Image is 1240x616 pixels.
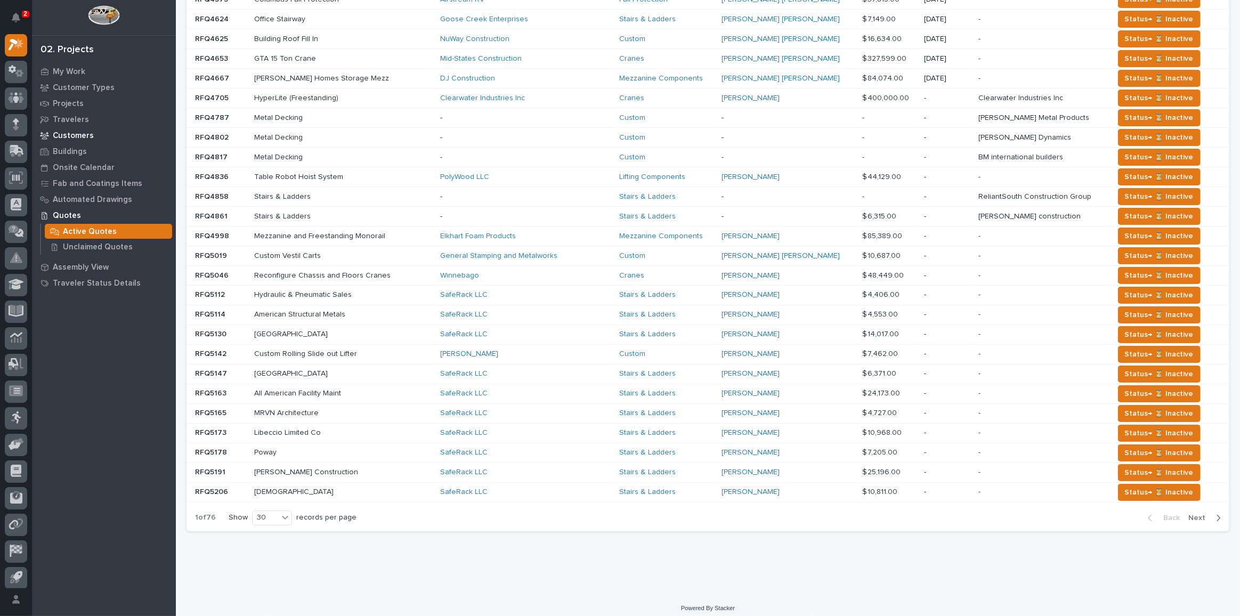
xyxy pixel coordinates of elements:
[32,95,176,111] a: Projects
[924,252,970,261] p: -
[254,249,323,261] p: Custom Vestil Carts
[924,114,970,123] p: -
[1125,190,1194,203] span: Status→ ⏳ Inactive
[862,72,905,83] p: $ 84,074.00
[1118,168,1201,185] button: Status→ ⏳ Inactive
[924,468,970,477] p: -
[978,308,983,319] p: -
[1118,11,1201,28] button: Status→ ⏳ Inactive
[619,428,676,437] a: Stairs & Ladders
[32,111,176,127] a: Travelers
[195,367,229,378] p: RFQ5147
[254,13,307,24] p: Office Stairway
[978,387,983,398] p: -
[195,111,231,123] p: RFQ4787
[1125,230,1194,242] span: Status→ ⏳ Inactive
[254,367,330,378] p: [GEOGRAPHIC_DATA]
[924,310,970,319] p: -
[1118,129,1201,146] button: Status→ ⏳ Inactive
[440,290,488,299] a: SafeRack LLC
[619,290,676,299] a: Stairs & Ladders
[187,246,1229,265] tr: RFQ5019RFQ5019 Custom Vestil CartsCustom Vestil Carts General Stamping and Metalworks Custom [PER...
[862,446,899,457] p: $ 7,205.00
[722,153,854,162] p: -
[619,468,676,477] a: Stairs & Ladders
[722,114,854,123] p: -
[1125,210,1194,223] span: Status→ ⏳ Inactive
[924,94,970,103] p: -
[1125,72,1194,85] span: Status→ ⏳ Inactive
[187,148,1229,167] tr: RFQ4817RFQ4817 Metal DeckingMetal Decking -Custom --- -BM international buildersBM international ...
[440,192,611,201] p: -
[254,72,391,83] p: [PERSON_NAME] Homes Storage Mezz
[187,443,1229,463] tr: RFQ5178RFQ5178 PowayPoway SafeRack LLC Stairs & Ladders [PERSON_NAME] $ 7,205.00$ 7,205.00 --- St...
[187,206,1229,226] tr: RFQ4861RFQ4861 Stairs & LaddersStairs & Ladders -Stairs & Ladders -$ 6,315.00$ 6,315.00 -[PERSON_...
[619,133,645,142] a: Custom
[254,426,323,437] p: Libeccio Limited Co
[862,171,903,182] p: $ 44,129.00
[440,271,479,280] a: Winnebago
[195,347,229,359] p: RFQ5142
[862,151,866,162] p: -
[1125,328,1194,341] span: Status→ ⏳ Inactive
[924,35,970,44] p: [DATE]
[722,330,780,339] a: [PERSON_NAME]
[924,153,970,162] p: -
[619,192,676,201] a: Stairs & Ladders
[32,127,176,143] a: Customers
[440,114,611,123] p: -
[195,308,228,319] p: RFQ5114
[195,269,231,280] p: RFQ5046
[187,463,1229,482] tr: RFQ5191RFQ5191 [PERSON_NAME] Construction[PERSON_NAME] Construction SafeRack LLC Stairs & Ladders...
[1118,287,1201,304] button: Status→ ⏳ Inactive
[440,74,495,83] a: DJ Construction
[1118,267,1201,284] button: Status→ ⏳ Inactive
[187,167,1229,187] tr: RFQ4836RFQ4836 Table Robot Hoist SystemTable Robot Hoist System PolyWood LLC Lifting Components [...
[862,13,898,24] p: $ 7,149.00
[32,175,176,191] a: Fab and Coatings Items
[254,190,313,201] p: Stairs & Ladders
[978,249,983,261] p: -
[862,288,902,299] p: $ 4,406.00
[195,151,230,162] p: RFQ4817
[862,52,909,63] p: $ 327,599.00
[978,13,983,24] p: -
[978,446,983,457] p: -
[978,407,983,418] p: -
[978,210,1083,221] p: [PERSON_NAME] construction
[195,190,231,201] p: RFQ4858
[41,224,176,239] a: Active Quotes
[924,173,970,182] p: -
[1118,326,1201,343] button: Status→ ⏳ Inactive
[722,74,840,83] a: [PERSON_NAME] [PERSON_NAME]
[187,423,1229,443] tr: RFQ5173RFQ5173 Libeccio Limited CoLibeccio Limited Co SafeRack LLC Stairs & Ladders [PERSON_NAME]...
[862,328,901,339] p: $ 14,017.00
[722,212,854,221] p: -
[619,350,645,359] a: Custom
[254,347,359,359] p: Custom Rolling Slide out Lifter
[187,344,1229,364] tr: RFQ5142RFQ5142 Custom Rolling Slide out LifterCustom Rolling Slide out Lifter [PERSON_NAME] Custo...
[1125,52,1194,65] span: Status→ ⏳ Inactive
[440,409,488,418] a: SafeRack LLC
[978,347,983,359] p: -
[924,409,970,418] p: -
[978,269,983,280] p: -
[924,369,970,378] p: -
[187,482,1229,502] tr: RFQ5206RFQ5206 [DEMOGRAPHIC_DATA][DEMOGRAPHIC_DATA] SafeRack LLC Stairs & Ladders [PERSON_NAME] $...
[722,252,840,261] a: [PERSON_NAME] [PERSON_NAME]
[978,288,983,299] p: -
[722,310,780,319] a: [PERSON_NAME]
[254,328,330,339] p: [GEOGRAPHIC_DATA]
[254,446,279,457] p: Poway
[1118,109,1201,126] button: Status→ ⏳ Inactive
[254,171,345,182] p: Table Robot Hoist System
[440,428,488,437] a: SafeRack LLC
[195,230,231,241] p: RFQ4998
[1125,427,1194,440] span: Status→ ⏳ Inactive
[1125,348,1194,361] span: Status→ ⏳ Inactive
[440,468,488,477] a: SafeRack LLC
[619,330,676,339] a: Stairs & Ladders
[1125,447,1194,459] span: Status→ ⏳ Inactive
[978,92,1065,103] p: Clearwater Industries Inc
[722,409,780,418] a: [PERSON_NAME]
